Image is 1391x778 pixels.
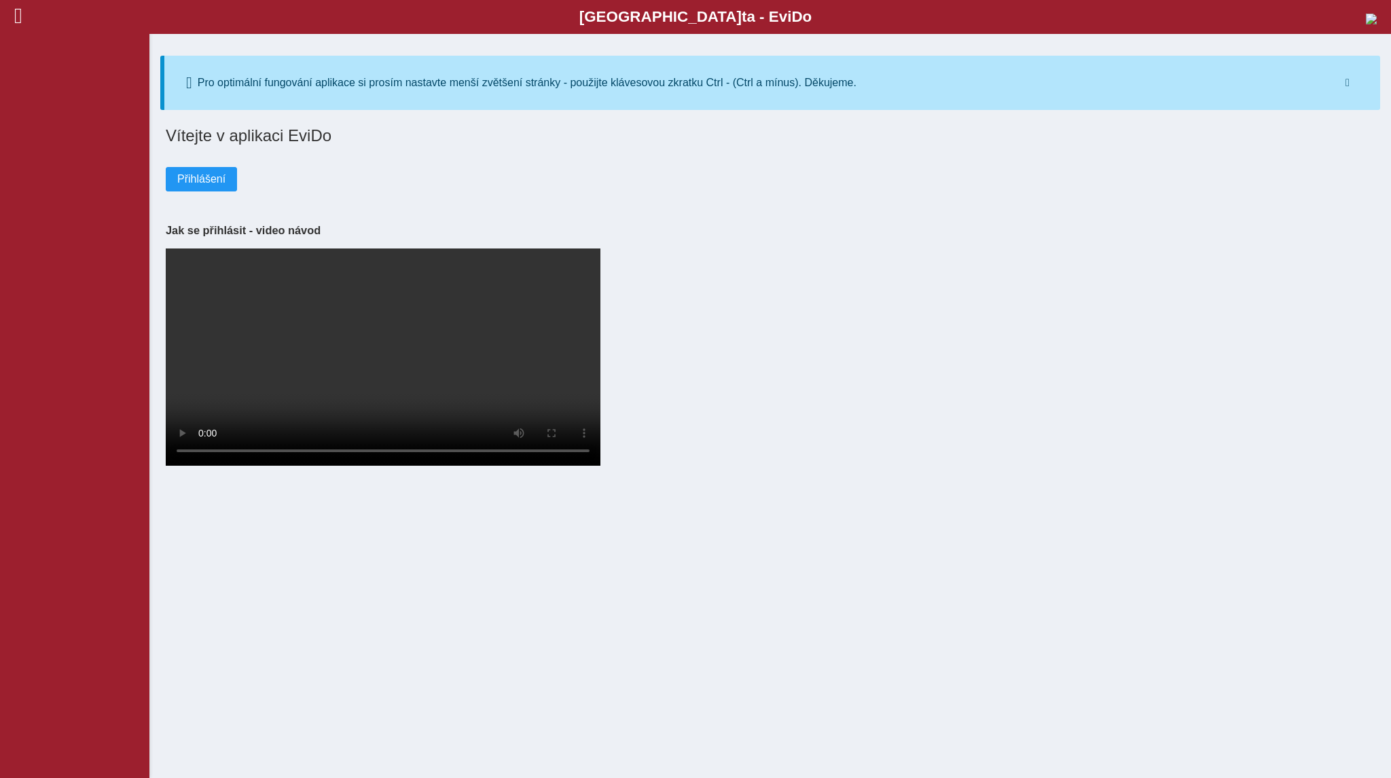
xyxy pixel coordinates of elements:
b: [GEOGRAPHIC_DATA] a - Evi [41,8,1350,26]
h3: Jak se přihlásit - video návod [166,224,1375,237]
span: Přihlášení [177,173,225,185]
span: o [803,8,812,25]
h1: Vítejte v aplikaci EviDo [166,126,1375,145]
div: Pro optimální fungování aplikace si prosím nastavte menší zvětšení stránky - použijte klávesovou ... [198,77,856,89]
span: D [791,8,802,25]
video: Your browser does not support the video tag. [166,248,600,466]
button: Přihlášení [166,167,237,191]
span: t [742,8,746,25]
img: logo_web_su.png [1366,14,1377,24]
